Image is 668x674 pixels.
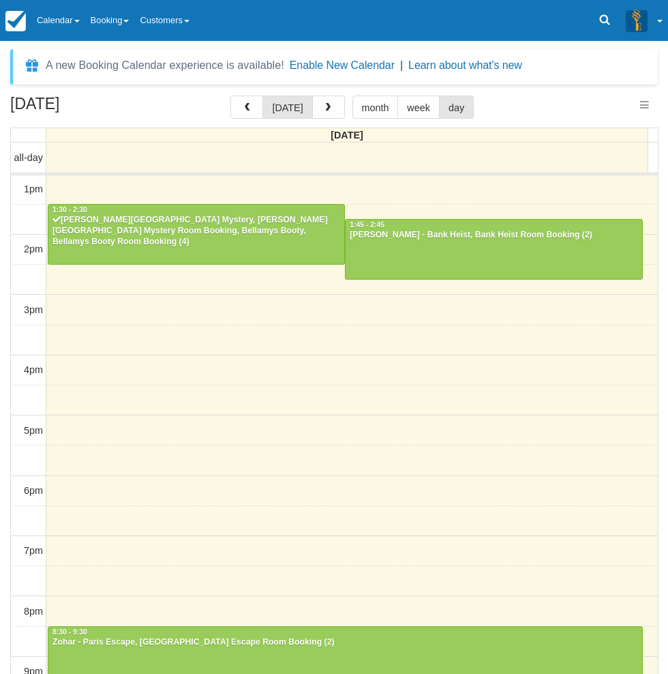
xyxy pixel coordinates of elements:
div: [PERSON_NAME] - Bank Heist, Bank Heist Room Booking (2) [349,230,638,241]
img: checkfront-main-nav-mini-logo.png [5,11,26,31]
h2: [DATE] [10,96,183,121]
button: day [439,96,474,119]
span: [DATE] [331,130,363,141]
span: 8pm [24,606,43,617]
span: 8:30 - 9:30 [52,628,87,636]
button: [DATE] [262,96,312,119]
div: [PERSON_NAME][GEOGRAPHIC_DATA] Mystery, [PERSON_NAME][GEOGRAPHIC_DATA] Mystery Room Booking, Bell... [52,215,341,248]
span: 3pm [24,304,43,315]
a: 1:30 - 2:30[PERSON_NAME][GEOGRAPHIC_DATA] Mystery, [PERSON_NAME][GEOGRAPHIC_DATA] Mystery Room Bo... [48,204,345,264]
button: month [352,96,399,119]
button: Enable New Calendar [290,59,395,72]
span: 1pm [24,184,43,194]
img: A3 [626,10,648,31]
span: all-day [14,152,43,163]
span: 1:30 - 2:30 [52,206,87,214]
span: 7pm [24,545,43,556]
a: 1:45 - 2:45[PERSON_NAME] - Bank Heist, Bank Heist Room Booking (2) [345,219,642,279]
span: 2pm [24,244,43,254]
span: 1:45 - 2:45 [350,221,384,229]
button: week [397,96,440,119]
span: 5pm [24,425,43,436]
div: Zohar - Paris Escape, [GEOGRAPHIC_DATA] Escape Room Booking (2) [52,637,639,648]
div: A new Booking Calendar experience is available! [46,57,284,74]
span: 4pm [24,364,43,375]
span: 6pm [24,485,43,496]
span: | [400,59,403,71]
a: Learn about what's new [408,59,522,71]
